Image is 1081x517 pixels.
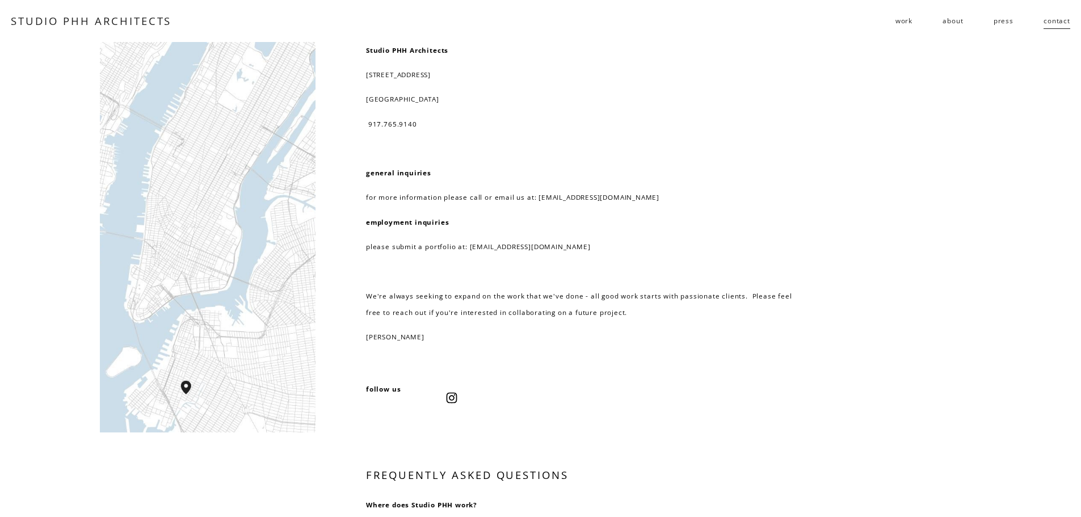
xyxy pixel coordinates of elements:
[366,91,804,107] p: [GEOGRAPHIC_DATA]
[994,12,1013,30] a: press
[1044,12,1070,30] a: contact
[366,500,477,509] strong: Where does Studio PHH work?
[366,384,401,393] strong: follow us
[366,217,449,226] strong: employment inquiries
[366,189,804,205] p: for more information please call or email us at: [EMAIL_ADDRESS][DOMAIN_NAME]
[943,12,963,30] a: about
[366,238,804,255] p: please submit a portfolio at: [EMAIL_ADDRESS][DOMAIN_NAME]
[366,168,431,177] strong: general inquiries
[446,392,457,403] a: Instagram
[895,12,912,30] a: folder dropdown
[11,14,171,28] a: STUDIO PHH ARCHITECTS
[366,468,804,482] h3: FREQUENTLY ASKED QUESTIONS
[366,288,804,321] p: We're always seeking to expand on the work that we've done - all good work starts with passionate...
[366,45,448,54] strong: Studio PHH Architects
[366,66,804,83] p: [STREET_ADDRESS]
[366,329,804,345] p: [PERSON_NAME]
[366,116,804,132] p: 917.765.9140
[895,12,912,29] span: work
